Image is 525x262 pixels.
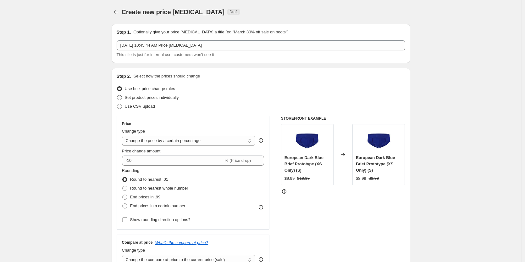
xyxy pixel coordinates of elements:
[125,95,179,100] span: Set product prices individually
[356,155,395,173] span: European Dark Blue Brief Prototype (XS Only) (S)
[130,186,188,191] span: Round to nearest whole number
[295,128,320,153] img: 711841530921_barkblue_1_80x.jpg
[366,128,391,153] img: 711841530921_barkblue_1_80x.jpg
[117,40,405,50] input: 30% off holiday sale
[155,240,208,245] button: What's the compare at price?
[112,8,120,16] button: Price change jobs
[122,248,145,253] span: Change type
[117,52,214,57] span: This title is just for internal use, customers won't see it
[122,9,225,15] span: Create new price [MEDICAL_DATA]
[130,217,191,222] span: Show rounding direction options?
[258,137,264,144] div: help
[285,155,323,173] span: European Dark Blue Brief Prototype (XS Only) (S)
[122,149,161,153] span: Price change amount
[225,158,251,163] span: % (Price drop)
[285,175,295,182] div: $9.99
[122,240,153,245] h3: Compare at price
[297,175,310,182] strike: $19.99
[369,175,379,182] strike: $9.99
[117,73,131,79] h2: Step 2.
[133,73,200,79] p: Select how the prices should change
[130,195,161,199] span: End prices in .99
[130,203,185,208] span: End prices in a certain number
[356,175,366,182] div: $8.99
[125,86,175,91] span: Use bulk price change rules
[117,29,131,35] h2: Step 1.
[122,168,140,173] span: Rounding
[122,121,131,126] h3: Price
[122,156,224,166] input: -15
[229,9,238,14] span: Draft
[122,129,145,134] span: Change type
[133,29,288,35] p: Optionally give your price [MEDICAL_DATA] a title (eg "March 30% off sale on boots")
[281,116,405,121] h6: STOREFRONT EXAMPLE
[125,104,155,109] span: Use CSV upload
[130,177,168,182] span: Round to nearest .01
